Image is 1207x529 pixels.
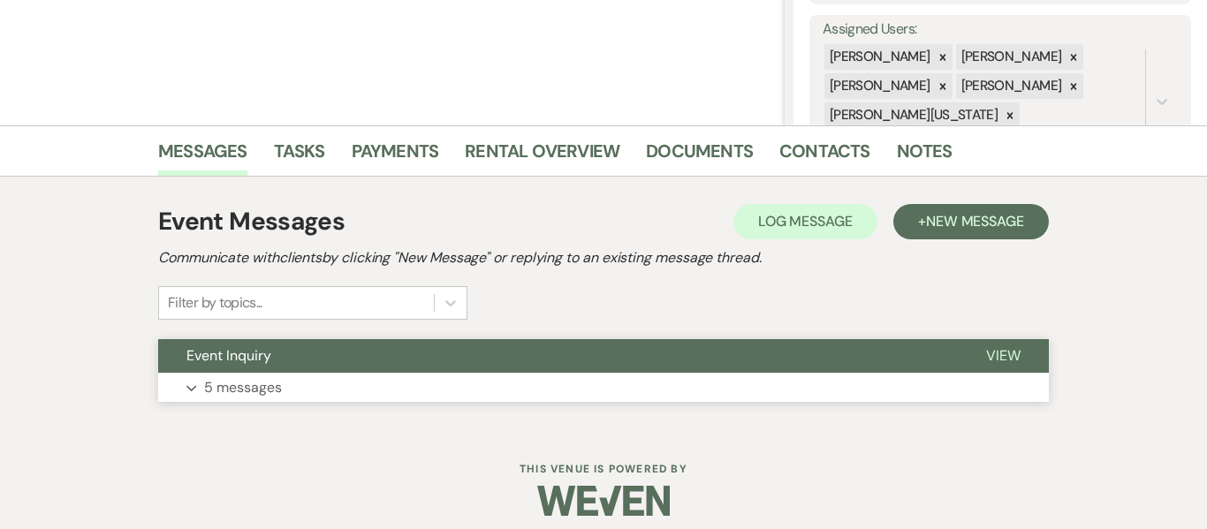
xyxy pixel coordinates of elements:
[824,73,933,99] div: [PERSON_NAME]
[758,212,853,230] span: Log Message
[158,137,247,176] a: Messages
[352,137,439,176] a: Payments
[897,137,953,176] a: Notes
[958,339,1049,373] button: View
[926,212,1024,230] span: New Message
[824,44,933,70] div: [PERSON_NAME]
[986,346,1021,365] span: View
[465,137,619,176] a: Rental Overview
[823,17,1178,42] label: Assigned Users:
[186,346,271,365] span: Event Inquiry
[824,102,1000,128] div: [PERSON_NAME][US_STATE]
[274,137,325,176] a: Tasks
[956,73,1065,99] div: [PERSON_NAME]
[779,137,870,176] a: Contacts
[733,204,877,239] button: Log Message
[893,204,1049,239] button: +New Message
[158,203,345,240] h1: Event Messages
[646,137,753,176] a: Documents
[204,376,282,399] p: 5 messages
[158,373,1049,403] button: 5 messages
[956,44,1065,70] div: [PERSON_NAME]
[168,292,262,314] div: Filter by topics...
[158,339,958,373] button: Event Inquiry
[158,247,1049,268] h2: Communicate with clients by clicking "New Message" or replying to an existing message thread.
